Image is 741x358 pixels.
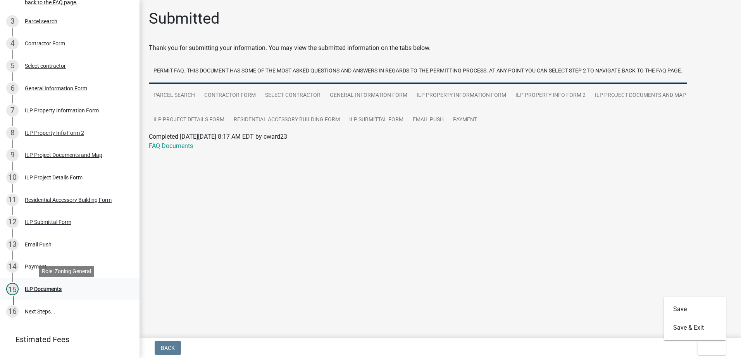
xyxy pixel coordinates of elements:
div: 12 [6,216,19,228]
button: Exit [698,341,726,355]
div: 5 [6,60,19,72]
div: 4 [6,37,19,50]
div: 13 [6,238,19,251]
div: ILP Property Info Form 2 [25,130,84,136]
a: ILP Project Details Form [149,108,229,133]
div: 8 [6,127,19,139]
a: ILP Property Information Form [412,83,511,108]
a: Payment [448,108,482,133]
div: ILP Documents [25,286,62,292]
div: Select contractor [25,63,66,69]
div: 15 [6,283,19,295]
div: 14 [6,260,19,273]
a: Contractor Form [200,83,260,108]
div: General Information Form [25,86,87,91]
div: Parcel search [25,19,57,24]
div: 9 [6,149,19,161]
div: 3 [6,15,19,28]
span: Back [161,345,175,351]
div: Email Push [25,242,52,247]
div: 7 [6,104,19,117]
button: Back [155,341,181,355]
div: Payment [25,264,47,269]
a: General Information Form [325,83,412,108]
a: Email Push [408,108,448,133]
button: Save & Exit [664,318,726,337]
div: 11 [6,194,19,206]
div: ILP Property Information Form [25,108,99,113]
a: FAQ Documents [149,142,193,150]
a: ILP Project Documents and Map [590,83,691,108]
a: Select contractor [260,83,325,108]
h1: Submitted [149,9,220,28]
span: Completed [DATE][DATE] 8:17 AM EDT by cward23 [149,133,287,140]
a: ILP Submittal Form [345,108,408,133]
div: 10 [6,171,19,184]
a: Permit FAQ. This document has some of the most asked questions and answers in regards to the perm... [149,59,687,84]
div: ILP Project Documents and Map [25,152,102,158]
div: Contractor Form [25,41,65,46]
div: 6 [6,82,19,95]
a: Parcel search [149,83,200,108]
span: Exit [704,345,715,351]
a: Estimated Fees [6,332,127,347]
div: Thank you for submitting your information. You may view the submitted information on the tabs below. [149,43,732,53]
a: Residential Accessory Building Form [229,108,345,133]
div: Residential Accessory Building Form [25,197,112,203]
div: ILP Project Details Form [25,175,83,180]
a: ILP Property Info Form 2 [511,83,590,108]
div: Exit [664,297,726,340]
button: Save [664,300,726,318]
div: 16 [6,305,19,318]
div: Role: Zoning General [39,266,94,277]
div: ILP Submittal Form [25,219,71,225]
